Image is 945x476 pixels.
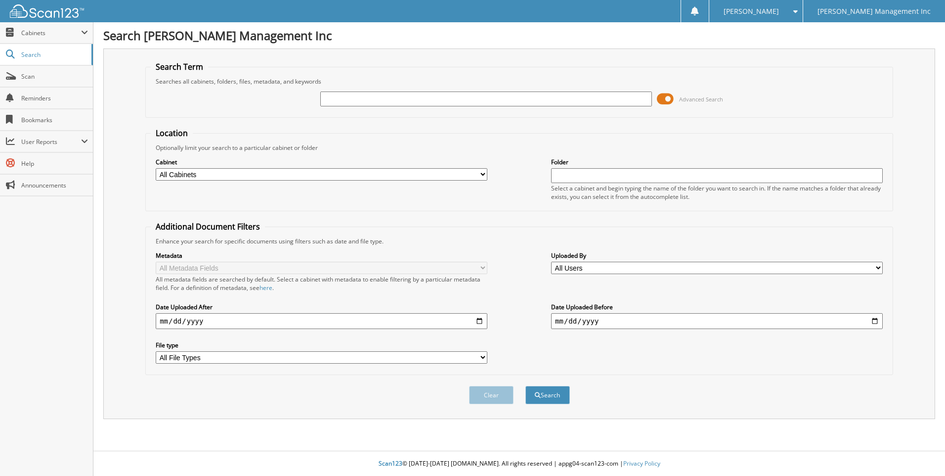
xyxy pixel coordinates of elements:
[103,27,935,44] h1: Search [PERSON_NAME] Management Inc
[551,184,883,201] div: Select a cabinet and begin typing the name of the folder you want to search in. If the name match...
[21,159,88,168] span: Help
[623,459,660,468] a: Privacy Policy
[551,158,883,166] label: Folder
[10,4,84,18] img: scan123-logo-white.svg
[724,8,779,14] span: [PERSON_NAME]
[21,29,81,37] span: Cabinets
[156,275,487,292] div: All metadata fields are searched by default. Select a cabinet with metadata to enable filtering b...
[151,221,265,232] legend: Additional Document Filters
[151,128,193,139] legend: Location
[151,61,208,72] legend: Search Term
[21,94,88,102] span: Reminders
[379,459,402,468] span: Scan123
[156,158,487,166] label: Cabinet
[551,303,883,311] label: Date Uploaded Before
[21,116,88,124] span: Bookmarks
[21,50,86,59] span: Search
[151,237,888,245] div: Enhance your search for specific documents using filters such as date and file type.
[156,303,487,311] label: Date Uploaded After
[551,251,883,260] label: Uploaded By
[156,251,487,260] label: Metadata
[21,72,88,81] span: Scan
[93,452,945,476] div: © [DATE]-[DATE] [DOMAIN_NAME]. All rights reserved | appg04-scan123-com |
[156,341,487,349] label: File type
[551,313,883,329] input: end
[21,181,88,190] span: Announcements
[896,428,945,476] iframe: Chat Widget
[817,8,931,14] span: [PERSON_NAME] Management Inc
[151,77,888,86] div: Searches all cabinets, folders, files, metadata, and keywords
[151,143,888,152] div: Optionally limit your search to a particular cabinet or folder
[525,386,570,404] button: Search
[259,284,272,292] a: here
[679,95,723,103] span: Advanced Search
[21,138,81,146] span: User Reports
[156,313,487,329] input: start
[469,386,514,404] button: Clear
